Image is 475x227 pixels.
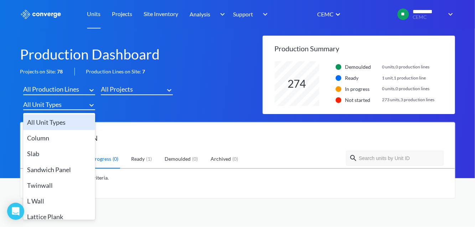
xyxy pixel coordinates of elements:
[444,10,455,19] img: downArrow.svg
[145,155,154,163] div: ( 1 )
[190,10,211,19] span: Analysis
[32,174,444,182] p: No units match the filter criteria.
[20,68,75,76] div: Projects on Site:
[23,146,95,161] div: Slab
[191,155,200,163] div: ( 0 )
[382,62,454,72] td: 0 units , 0 production lines
[87,150,120,169] a: In progress
[258,10,270,19] img: downArrow.svg
[101,84,133,94] div: All Projects
[57,68,63,74] b: 78
[165,150,200,169] a: Demoulded
[32,134,444,142] h2: UNIT PRODUCTION
[24,84,79,94] div: All Production Lines
[112,155,120,163] div: ( 0 )
[211,150,240,169] a: Archived
[215,10,227,19] img: downArrow.svg
[233,10,253,19] span: Support
[143,68,145,74] b: 7
[131,150,154,169] a: Ready
[7,203,24,220] div: Open Intercom Messenger
[413,15,443,20] span: CEMC
[23,114,95,130] div: All Unit Types
[382,73,454,83] td: 1 unit , 1 production line
[23,177,95,193] div: Twinwall
[20,45,263,63] h1: Production Dashboard
[382,84,454,94] td: 0 units , 0 production lines
[317,10,334,19] div: CEMC
[275,75,319,92] div: 274
[23,130,95,146] div: Column
[23,209,95,225] div: Lattice Plank
[345,95,381,105] td: Not started
[231,155,240,163] div: ( 0 )
[24,99,62,109] div: All Unit Types
[75,68,145,76] div: Production Lines on Site:
[345,73,381,83] td: Ready
[345,62,381,72] td: Demoulded
[275,36,455,61] h2: Production Summary
[20,10,62,19] img: logo_ewhite.svg
[382,95,454,105] td: 273 units , 3 production lines
[358,155,440,161] input: Search units by Unit ID
[23,162,95,177] div: Sandwich Panel
[23,193,95,209] div: L Wall
[345,84,381,94] td: In progress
